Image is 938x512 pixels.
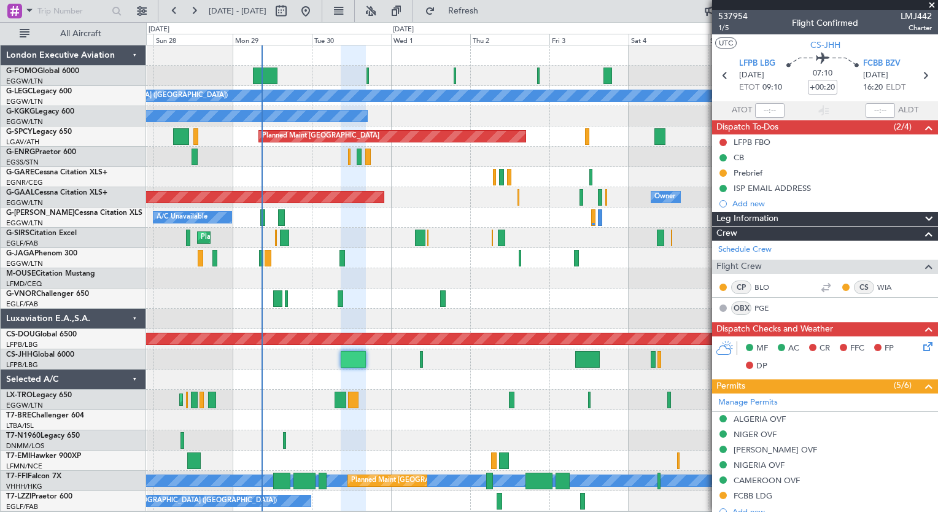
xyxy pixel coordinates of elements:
a: G-[PERSON_NAME]Cessna Citation XLS [6,209,142,217]
div: Wed 1 [391,34,470,45]
div: [DATE] [149,25,169,35]
a: LTBA/ISL [6,421,34,430]
div: CP [731,281,751,294]
button: Refresh [419,1,493,21]
span: G-KGKG [6,108,35,115]
a: Manage Permits [718,397,778,409]
a: T7-EMIHawker 900XP [6,452,81,460]
a: CS-JHHGlobal 6000 [6,351,74,359]
span: Dispatch To-Dos [716,120,778,134]
a: G-FOMOGlobal 6000 [6,68,79,75]
span: FFC [850,343,864,355]
div: Planned Maint [GEOGRAPHIC_DATA] ([GEOGRAPHIC_DATA]) [351,471,545,490]
span: T7-EMI [6,452,30,460]
a: Schedule Crew [718,244,772,256]
span: [DATE] [863,69,888,82]
a: EGGW/LTN [6,219,43,228]
a: LGAV/ATH [6,138,39,147]
span: G-[PERSON_NAME] [6,209,74,217]
span: (5/6) [894,379,912,392]
div: Mon 29 [233,34,312,45]
span: LX-TRO [6,392,33,399]
span: LFPB LBG [739,58,775,70]
div: LFPB FBO [734,137,770,147]
span: ELDT [886,82,905,94]
span: T7-FFI [6,473,28,480]
a: EGNR/CEG [6,178,43,187]
a: LFMD/CEQ [6,279,42,289]
a: EGGW/LTN [6,401,43,410]
a: T7-FFIFalcon 7X [6,473,61,480]
span: [DATE] - [DATE] [209,6,266,17]
span: Charter [901,23,932,33]
div: Thu 2 [470,34,549,45]
a: LX-TROLegacy 650 [6,392,72,399]
a: G-GAALCessna Citation XLS+ [6,189,107,196]
span: G-SIRS [6,230,29,237]
a: G-GARECessna Citation XLS+ [6,169,107,176]
span: 1/5 [718,23,748,33]
div: ALGERIA OVF [734,414,786,424]
span: T7-LZZI [6,493,31,500]
div: OBX [731,301,751,315]
span: T7-BRE [6,412,31,419]
a: EGSS/STN [6,158,39,167]
a: T7-LZZIPraetor 600 [6,493,72,500]
a: G-JAGAPhenom 300 [6,250,77,257]
span: G-ENRG [6,149,35,156]
div: A/C Unavailable [157,208,207,227]
div: CAMEROON OVF [734,475,800,486]
input: Trip Number [37,2,108,20]
a: EGGW/LTN [6,117,43,126]
div: Sun 28 [153,34,233,45]
span: Dispatch Checks and Weather [716,322,833,336]
span: ALDT [898,104,918,117]
span: ATOT [732,104,752,117]
a: LFMN/NCE [6,462,42,471]
a: BLO [754,282,782,293]
input: --:-- [755,103,785,118]
span: Refresh [438,7,489,15]
a: G-VNORChallenger 650 [6,290,89,298]
span: CS-JHH [810,39,840,52]
div: CS [854,281,874,294]
div: Planned Maint [GEOGRAPHIC_DATA] ([GEOGRAPHIC_DATA]) [201,228,394,247]
a: T7-BREChallenger 604 [6,412,84,419]
span: (2/4) [894,120,912,133]
div: Prebrief [734,168,762,178]
a: WIA [877,282,905,293]
div: FCBB LDG [734,491,772,501]
div: Fri 3 [549,34,629,45]
a: T7-N1960Legacy 650 [6,432,80,440]
div: Tue 30 [312,34,391,45]
span: T7-N1960 [6,432,41,440]
span: Permits [716,379,745,394]
a: EGLF/FAB [6,239,38,248]
span: G-FOMO [6,68,37,75]
div: Flight Confirmed [792,17,858,29]
div: Add new [732,198,932,209]
a: EGLF/FAB [6,502,38,511]
a: CS-DOUGlobal 6500 [6,331,77,338]
span: FP [885,343,894,355]
a: G-ENRGPraetor 600 [6,149,76,156]
a: G-KGKGLegacy 600 [6,108,74,115]
div: CB [734,152,744,163]
a: M-OUSECitation Mustang [6,270,95,277]
button: UTC [715,37,737,48]
div: Planned Maint [GEOGRAPHIC_DATA] [262,127,379,145]
a: G-LEGCLegacy 600 [6,88,72,95]
div: [DATE] [393,25,414,35]
a: EGGW/LTN [6,77,43,86]
a: VHHH/HKG [6,482,42,491]
a: EGGW/LTN [6,97,43,106]
div: ISP EMAIL ADDRESS [734,183,811,193]
a: EGLF/FAB [6,300,38,309]
span: G-GARE [6,169,34,176]
span: G-LEGC [6,88,33,95]
div: A/C Unavailable [GEOGRAPHIC_DATA] ([GEOGRAPHIC_DATA]) [77,492,277,510]
span: G-VNOR [6,290,36,298]
span: 09:10 [762,82,782,94]
span: FCBB BZV [863,58,901,70]
span: All Aircraft [32,29,130,38]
